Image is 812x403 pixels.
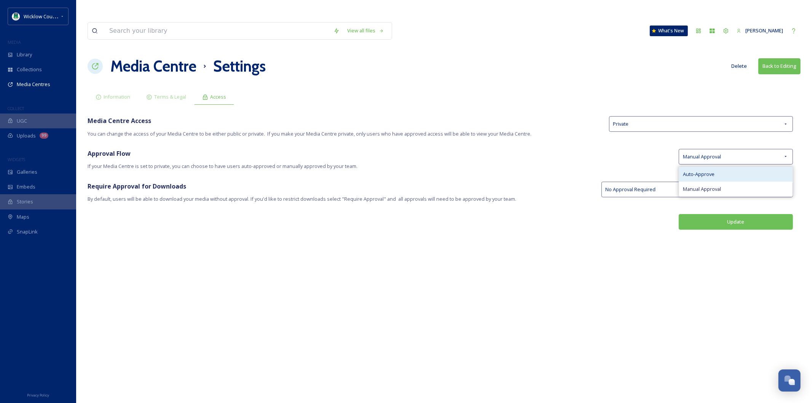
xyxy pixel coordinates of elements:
span: COLLECT [8,106,24,111]
input: Search your library [105,22,330,39]
a: [PERSON_NAME] [733,23,787,38]
span: Wicklow County Council [24,13,77,20]
span: Stories [17,198,33,205]
div: 99 [40,133,48,139]
span: Privacy Policy [27,393,49,398]
a: Privacy Policy [27,390,49,399]
span: Terms & Legal [154,93,186,101]
span: Maps [17,213,29,221]
span: WIDGETS [8,157,25,162]
button: Open Chat [778,369,801,392]
span: Galleries [17,168,37,176]
span: Media Centres [17,81,50,88]
span: Library [17,51,32,58]
span: Manual Approval [683,186,721,193]
strong: Require Approval for Downloads [88,182,186,190]
span: Information [104,93,130,101]
a: What's New [650,26,688,36]
strong: Media Centre Access [88,117,151,125]
span: Auto-Approve [683,171,715,178]
span: Uploads [17,132,36,139]
a: Media Centre [110,55,196,78]
span: Collections [17,66,42,73]
a: View all files [343,23,388,38]
span: Private [613,120,629,128]
span: Manual Approval [683,153,721,160]
h1: Settings [213,55,266,78]
strong: Approval Flow [88,149,131,158]
span: SnapLink [17,228,38,235]
span: [PERSON_NAME] [745,27,783,34]
img: download%20(9).png [12,13,20,20]
span: By default, users will be able to download your media without approval. If you'd like to restrict... [88,195,594,203]
span: UGC [17,117,27,125]
button: Back to Editing [758,58,801,74]
span: No Approval Required [606,186,656,193]
span: Embeds [17,183,35,190]
button: Delete [727,59,751,74]
span: You can change the access of your Media Centre to be either public or private. If you make your M... [88,130,601,138]
span: Access [210,93,226,101]
span: If your Media Centre is set to private, you can choose to have users auto-approved or manually ap... [88,163,671,170]
button: Update [679,214,793,230]
span: MEDIA [8,39,21,45]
